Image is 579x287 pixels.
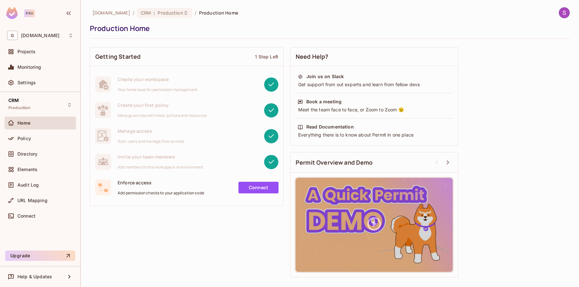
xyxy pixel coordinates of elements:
a: Connect [238,182,279,193]
span: the active workspace [92,10,130,16]
span: Audit Log [17,182,39,188]
div: Everything there is to know about Permit in one place [298,132,451,138]
span: Enforce access [118,179,204,186]
span: Home [17,120,31,126]
span: CRM [8,98,19,103]
li: / [133,10,134,16]
span: Sync users and manage their access [118,139,184,144]
span: Manage access with roles, actions and resources [118,113,207,118]
div: Read Documentation [306,124,354,130]
span: Create your first policy [118,102,207,108]
div: 1 Step Left [255,54,278,60]
span: Connect [17,213,36,219]
div: Get support from out experts and learn from fellow devs [298,81,451,88]
div: Book a meeting [306,98,342,105]
span: Projects [17,49,36,54]
span: Production [158,10,183,16]
span: G [7,31,18,40]
span: Getting Started [95,53,141,61]
span: Production [8,105,31,110]
span: Your home base for permission management [118,87,197,92]
span: CRM [141,10,151,16]
span: Workspace: gameskraft.com [21,33,59,38]
button: Upgrade [5,251,75,261]
span: URL Mapping [17,198,47,203]
span: Settings [17,80,36,85]
span: Production Home [199,10,238,16]
img: SReyMgAAAABJRU5ErkJggg== [6,7,18,19]
span: Monitoring [17,65,41,70]
span: Add members to this workspace or environment [118,165,204,170]
span: : [153,10,155,15]
span: Help & Updates [17,274,52,279]
span: Create your workspace [118,76,197,82]
img: Shreedhar Bhat [559,7,570,18]
span: Manage access [118,128,184,134]
div: Join us on Slack [306,73,344,80]
div: Meet the team face to face, or Zoom to Zoom 😉 [298,107,451,113]
li: / [195,10,196,16]
span: Add permission checks to your application code [118,190,204,196]
span: Need Help? [296,53,329,61]
span: Invite your team members [118,154,204,160]
div: Production Home [90,24,567,33]
div: Pro [24,9,35,17]
span: Directory [17,151,37,157]
span: Permit Overview and Demo [296,159,373,167]
span: Elements [17,167,37,172]
span: Policy [17,136,31,141]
